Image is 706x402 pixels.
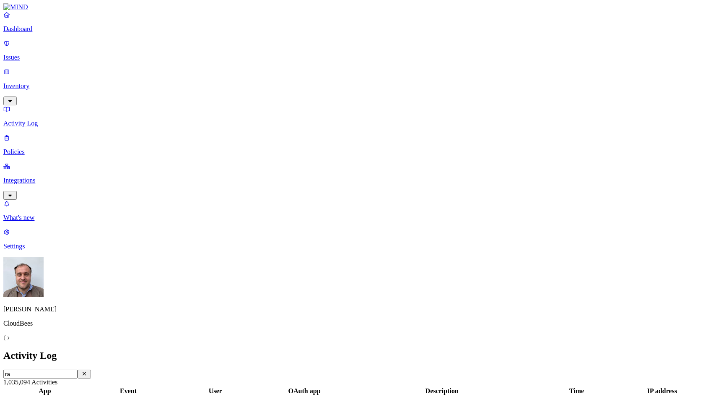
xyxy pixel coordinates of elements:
[619,387,706,395] div: IP address
[3,305,703,313] p: [PERSON_NAME]
[3,105,703,127] a: Activity Log
[3,379,57,386] span: 1,035,094 Activities
[3,214,703,222] p: What's new
[3,134,703,156] a: Policies
[3,200,703,222] a: What's new
[3,82,703,90] p: Inventory
[3,120,703,127] p: Activity Log
[3,177,703,184] p: Integrations
[3,243,703,250] p: Settings
[3,162,703,198] a: Integrations
[3,68,703,104] a: Inventory
[3,370,78,379] input: Search
[350,387,535,395] div: Description
[3,39,703,61] a: Issues
[3,320,703,327] p: CloudBees
[171,387,259,395] div: User
[3,3,28,11] img: MIND
[3,257,44,297] img: Filip Vlasic
[261,387,348,395] div: OAuth app
[3,3,703,11] a: MIND
[3,148,703,156] p: Policies
[3,228,703,250] a: Settings
[536,387,617,395] div: Time
[5,387,85,395] div: App
[3,54,703,61] p: Issues
[3,11,703,33] a: Dashboard
[3,25,703,33] p: Dashboard
[87,387,170,395] div: Event
[3,350,703,361] h2: Activity Log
